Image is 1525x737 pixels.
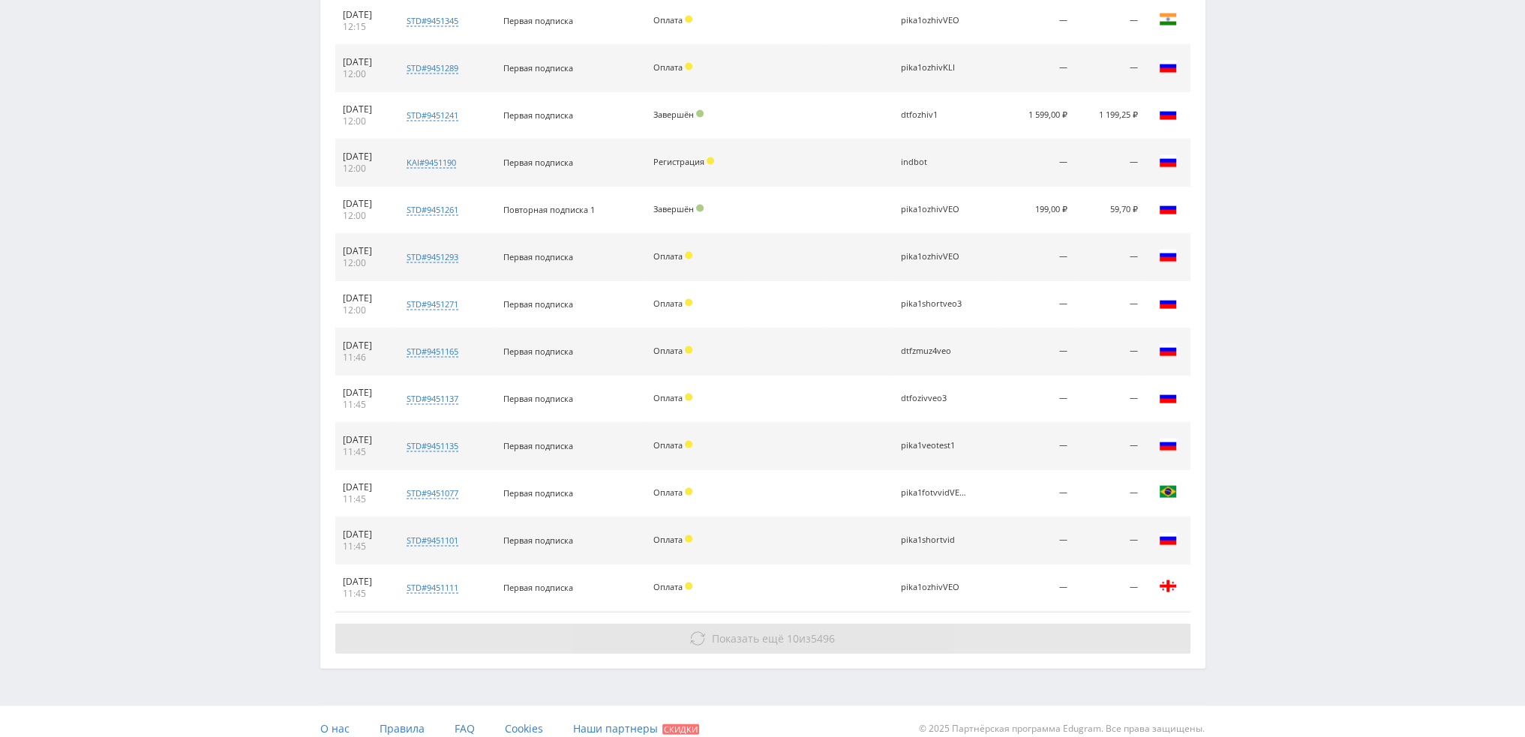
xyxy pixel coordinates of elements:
[901,346,968,356] div: dtfzmuz4veo
[653,298,683,309] span: Оплата
[343,493,385,505] div: 11:45
[1159,294,1177,312] img: rus.png
[407,487,458,499] div: std#9451077
[335,624,1190,654] button: Показать ещё 10из5496
[685,299,692,307] span: Холд
[505,721,543,736] span: Cookies
[1075,92,1145,139] td: 1 199,25 ₽
[343,163,385,175] div: 12:00
[685,488,692,496] span: Холд
[901,488,968,498] div: pika1fotvvidVEO3
[1001,139,1076,187] td: —
[811,631,835,646] span: 5496
[343,304,385,316] div: 12:00
[503,157,573,168] span: Первая подписка
[653,487,683,498] span: Оплата
[1001,470,1076,517] td: —
[1075,376,1145,423] td: —
[1001,92,1076,139] td: 1 599,00 ₽
[1075,234,1145,281] td: —
[407,62,458,74] div: std#9451289
[662,724,699,735] span: Скидки
[1075,328,1145,376] td: —
[787,631,799,646] span: 10
[1075,423,1145,470] td: —
[1159,247,1177,265] img: rus.png
[685,252,692,259] span: Холд
[707,157,714,165] span: Холд
[343,21,385,33] div: 12:15
[901,394,968,403] div: dtfozivveo3
[1001,423,1076,470] td: —
[901,583,968,592] div: pika1ozhivVEO
[503,487,573,499] span: Первая подписка
[1159,483,1177,501] img: bra.png
[1159,341,1177,359] img: rus.png
[407,393,458,405] div: std#9451137
[503,251,573,262] span: Первая подписка
[407,109,458,121] div: std#9451241
[653,581,683,592] span: Оплата
[343,481,385,493] div: [DATE]
[901,16,968,25] div: pika1ozhivVEO
[1159,152,1177,170] img: rus.png
[1159,577,1177,595] img: geo.png
[1001,187,1076,234] td: 199,00 ₽
[901,110,968,120] div: dtfozhiv1
[343,576,385,588] div: [DATE]
[1075,517,1145,565] td: —
[343,352,385,364] div: 11:46
[503,393,573,404] span: Первая подписка
[407,582,458,594] div: std#9451111
[685,16,692,23] span: Холд
[1075,565,1145,612] td: —
[1075,187,1145,234] td: 59,70 ₽
[1159,530,1177,548] img: rus.png
[1001,328,1076,376] td: —
[901,535,968,545] div: pika1shortvid
[407,157,456,169] div: kai#9451190
[407,15,458,27] div: std#9451345
[343,9,385,21] div: [DATE]
[653,345,683,356] span: Оплата
[407,251,458,263] div: std#9451293
[343,340,385,352] div: [DATE]
[653,61,683,73] span: Оплата
[653,534,683,545] span: Оплата
[343,292,385,304] div: [DATE]
[343,541,385,553] div: 11:45
[696,205,704,212] span: Подтвержден
[1159,10,1177,28] img: ind.png
[653,203,694,214] span: Завершён
[407,440,458,452] div: std#9451135
[1159,388,1177,406] img: rus.png
[712,631,784,646] span: Показать ещё
[503,346,573,357] span: Первая подписка
[1001,565,1076,612] td: —
[343,434,385,446] div: [DATE]
[573,721,658,736] span: Наши партнеры
[343,198,385,210] div: [DATE]
[685,583,692,590] span: Холд
[343,399,385,411] div: 11:45
[503,15,573,26] span: Первая подписка
[455,721,475,736] span: FAQ
[1075,281,1145,328] td: —
[653,109,694,120] span: Завершён
[1001,376,1076,423] td: —
[343,257,385,269] div: 12:00
[1075,470,1145,517] td: —
[407,535,458,547] div: std#9451101
[901,441,968,451] div: pika1veotest1
[503,440,573,451] span: Первая подписка
[343,103,385,115] div: [DATE]
[901,252,968,262] div: pika1ozhivVEO
[503,582,573,593] span: Первая подписка
[1159,436,1177,454] img: rus.png
[901,299,968,309] div: pika1shortveo3
[503,109,573,121] span: Первая подписка
[696,110,704,118] span: Подтвержден
[653,392,683,403] span: Оплата
[1001,281,1076,328] td: —
[343,68,385,80] div: 12:00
